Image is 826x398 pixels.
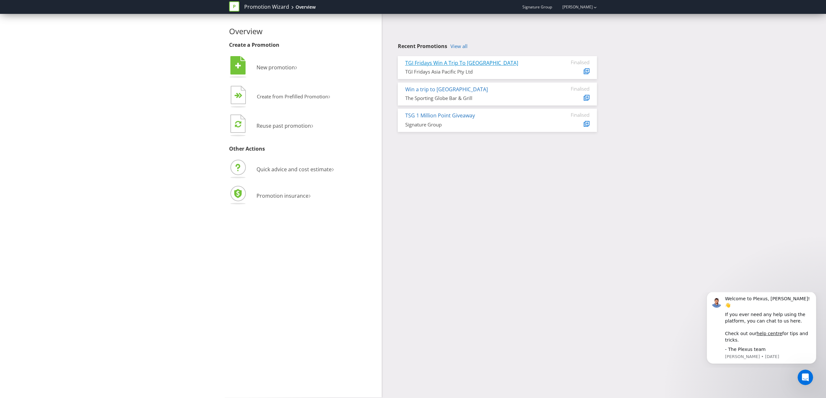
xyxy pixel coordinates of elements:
span: › [311,120,313,130]
div: Message content [28,4,115,61]
a: TSG 1 Million Point Giveaway [405,112,475,119]
span: Quick advice and cost estimate [257,166,332,173]
button: Create from Prefilled Promotion› [229,84,331,110]
a: View all [450,44,468,49]
img: Profile image for Khris [15,5,25,15]
div: - The Plexus team [28,54,115,61]
div: Finalised [551,86,589,92]
a: Promotion insurance› [229,192,311,199]
h2: Overview [229,27,377,35]
div: Signature Group [405,121,541,128]
div: The Sporting Globe Bar & Grill [405,95,541,102]
a: [PERSON_NAME] [556,4,593,10]
p: Message from Khris, sent 6d ago [28,62,115,67]
div: Overview [296,4,316,10]
span: Create from Prefilled Promotion [257,93,328,100]
h3: Create a Promotion [229,42,377,48]
div: TGI Fridays Asia Pacific Pty Ltd [405,68,541,75]
span: Promotion insurance [257,192,308,199]
div: If you ever need any help using the platform, you can chat to us here. Check out our for tips and... [28,19,115,51]
span: Signature Group [522,4,552,10]
span: › [332,163,334,174]
tspan:  [238,93,243,99]
a: Promotion Wizard [244,3,289,11]
h3: Other Actions [229,146,377,152]
span: › [295,61,297,72]
span: › [308,190,311,200]
span: New promotion [257,64,295,71]
div: Finalised [551,112,589,118]
a: TGI Fridays Win A Trip To [GEOGRAPHIC_DATA] [405,59,518,66]
tspan:  [235,120,241,128]
span: › [328,91,330,101]
iframe: Intercom notifications message [697,292,826,368]
tspan:  [235,62,241,69]
a: Win a trip to [GEOGRAPHIC_DATA] [405,86,488,93]
div: Finalised [551,59,589,65]
div: Welcome to Plexus, [PERSON_NAME]! 👋 [28,4,115,16]
iframe: Intercom live chat [798,370,813,385]
a: help centre [60,39,85,44]
a: Quick advice and cost estimate› [229,166,334,173]
span: Reuse past promotion [257,122,311,129]
span: Recent Promotions [398,43,447,50]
